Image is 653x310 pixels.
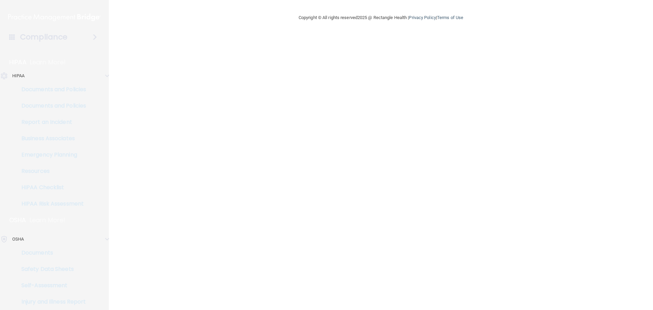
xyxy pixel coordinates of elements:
p: HIPAA Risk Assessment [4,200,97,207]
p: Documents and Policies [4,86,97,93]
p: Self-Assessment [4,282,97,289]
p: Injury and Illness Report [4,298,97,305]
p: Resources [4,168,97,175]
p: Learn More! [30,216,66,224]
h4: Compliance [20,32,67,42]
a: Terms of Use [437,15,463,20]
p: Report an Incident [4,119,97,126]
p: OSHA [12,235,24,243]
p: Documents [4,249,97,256]
p: Business Associates [4,135,97,142]
p: Documents and Policies [4,102,97,109]
p: HIPAA [9,58,27,66]
p: HIPAA Checklist [4,184,97,191]
a: Privacy Policy [409,15,436,20]
p: Safety Data Sheets [4,266,97,273]
p: Learn More! [30,58,66,66]
p: Emergency Planning [4,151,97,158]
p: HIPAA [12,72,25,80]
p: OSHA [9,216,26,224]
img: PMB logo [8,11,101,24]
div: Copyright © All rights reserved 2025 @ Rectangle Health | | [257,7,505,29]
